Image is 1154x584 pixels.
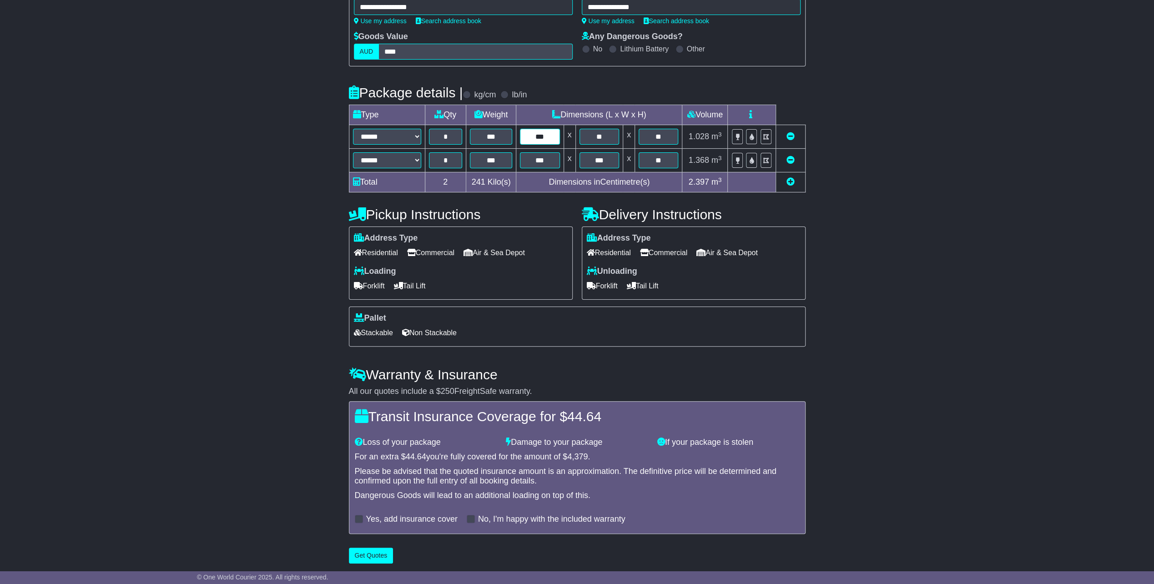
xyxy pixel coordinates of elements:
td: Kilo(s) [466,172,516,192]
sup: 3 [718,131,722,138]
label: Address Type [354,233,418,243]
h4: Warranty & Insurance [349,367,806,382]
span: Forklift [354,279,385,293]
label: Goods Value [354,32,408,42]
a: Search address book [644,17,709,25]
span: m [711,156,722,165]
a: Use my address [354,17,407,25]
label: lb/in [512,90,527,100]
span: m [711,177,722,186]
h4: Package details | [349,85,463,100]
div: Please be advised that the quoted insurance amount is an approximation. The definitive price will... [355,467,800,486]
span: m [711,132,722,141]
span: Air & Sea Depot [464,246,525,260]
span: 44.64 [567,409,601,424]
span: Residential [354,246,398,260]
button: Get Quotes [349,548,393,564]
label: Other [687,45,705,53]
span: Air & Sea Depot [696,246,758,260]
span: Tail Lift [627,279,659,293]
label: No [593,45,602,53]
label: Address Type [587,233,651,243]
td: 2 [425,172,466,192]
span: 250 [441,387,454,396]
label: AUD [354,44,379,60]
h4: Pickup Instructions [349,207,573,222]
label: kg/cm [474,90,496,100]
td: Dimensions in Centimetre(s) [516,172,682,192]
span: 241 [472,177,485,186]
a: Search address book [416,17,481,25]
td: x [564,149,575,172]
h4: Transit Insurance Coverage for $ [355,409,800,424]
div: Dangerous Goods will lead to an additional loading on top of this. [355,491,800,501]
div: Loss of your package [350,438,502,448]
span: © One World Courier 2025. All rights reserved. [197,574,328,581]
td: Total [349,172,425,192]
span: 1.368 [689,156,709,165]
a: Use my address [582,17,635,25]
td: Type [349,105,425,125]
a: Remove this item [786,132,795,141]
td: Weight [466,105,516,125]
span: 4,379 [567,452,588,461]
sup: 3 [718,176,722,183]
span: Non Stackable [402,326,457,340]
label: Lithium Battery [620,45,669,53]
label: Unloading [587,267,637,277]
span: 2.397 [689,177,709,186]
span: Commercial [640,246,687,260]
label: Pallet [354,313,386,323]
span: Commercial [407,246,454,260]
td: Qty [425,105,466,125]
a: Add new item [786,177,795,186]
td: x [564,125,575,149]
span: Tail Lift [394,279,426,293]
label: Any Dangerous Goods? [582,32,683,42]
div: If your package is stolen [653,438,804,448]
sup: 3 [718,155,722,161]
span: Forklift [587,279,618,293]
span: Stackable [354,326,393,340]
h4: Delivery Instructions [582,207,806,222]
td: x [623,125,635,149]
div: For an extra $ you're fully covered for the amount of $ . [355,452,800,462]
span: 44.64 [406,452,426,461]
td: x [623,149,635,172]
span: 1.028 [689,132,709,141]
label: Loading [354,267,396,277]
div: Damage to your package [501,438,653,448]
td: Volume [682,105,728,125]
a: Remove this item [786,156,795,165]
label: Yes, add insurance cover [366,514,458,524]
div: All our quotes include a $ FreightSafe warranty. [349,387,806,397]
label: No, I'm happy with the included warranty [478,514,625,524]
td: Dimensions (L x W x H) [516,105,682,125]
span: Residential [587,246,631,260]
